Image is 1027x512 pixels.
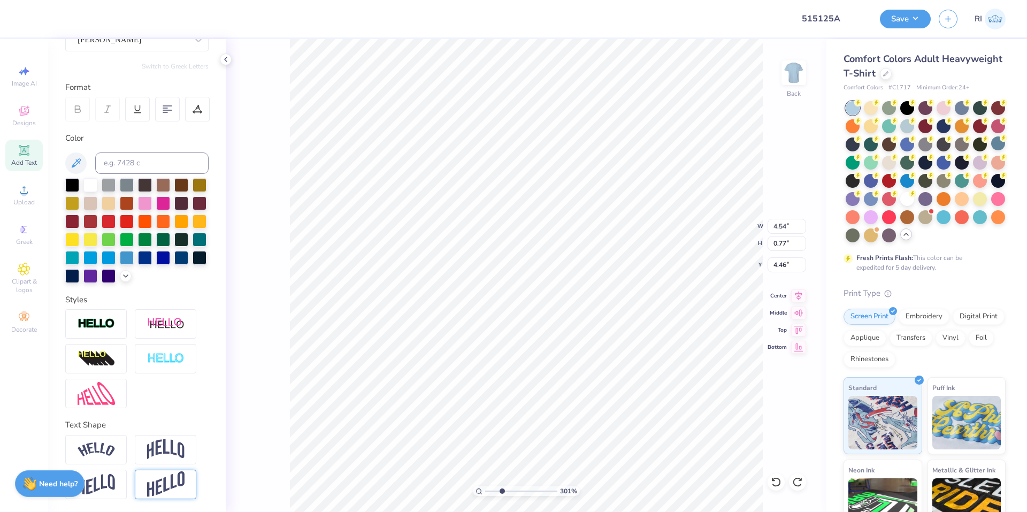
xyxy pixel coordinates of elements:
[12,119,36,127] span: Designs
[932,382,955,393] span: Puff Ink
[147,317,185,331] img: Shadow
[768,309,787,317] span: Middle
[932,464,995,476] span: Metallic & Glitter Ink
[844,309,895,325] div: Screen Print
[78,350,115,368] img: 3d Illusion
[856,253,988,272] div: This color can be expedited for 5 day delivery.
[844,83,883,93] span: Comfort Colors
[768,292,787,300] span: Center
[11,158,37,167] span: Add Text
[783,62,804,83] img: Back
[793,8,872,29] input: Untitled Design
[787,89,801,98] div: Back
[936,330,965,346] div: Vinyl
[899,309,949,325] div: Embroidery
[975,9,1006,29] a: RI
[147,471,185,498] img: Rise
[65,81,210,94] div: Format
[16,238,33,246] span: Greek
[844,330,886,346] div: Applique
[953,309,1005,325] div: Digital Print
[848,464,875,476] span: Neon Ink
[39,479,78,489] strong: Need help?
[880,10,931,28] button: Save
[5,277,43,294] span: Clipart & logos
[932,396,1001,449] img: Puff Ink
[95,152,209,174] input: e.g. 7428 c
[11,325,37,334] span: Decorate
[856,254,913,262] strong: Fresh Prints Flash:
[844,351,895,368] div: Rhinestones
[985,9,1006,29] img: Renz Ian Igcasenza
[147,353,185,365] img: Negative Space
[848,382,877,393] span: Standard
[768,343,787,351] span: Bottom
[890,330,932,346] div: Transfers
[888,83,911,93] span: # C1717
[142,62,209,71] button: Switch to Greek Letters
[844,287,1006,300] div: Print Type
[560,486,577,496] span: 301 %
[65,419,209,431] div: Text Shape
[768,326,787,334] span: Top
[969,330,994,346] div: Foil
[916,83,970,93] span: Minimum Order: 24 +
[65,132,209,144] div: Color
[78,318,115,330] img: Stroke
[848,396,917,449] img: Standard
[78,474,115,495] img: Flag
[147,439,185,460] img: Arch
[975,13,982,25] span: RI
[78,442,115,457] img: Arc
[78,382,115,405] img: Free Distort
[65,294,209,306] div: Styles
[13,198,35,207] span: Upload
[844,52,1002,80] span: Comfort Colors Adult Heavyweight T-Shirt
[12,79,37,88] span: Image AI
